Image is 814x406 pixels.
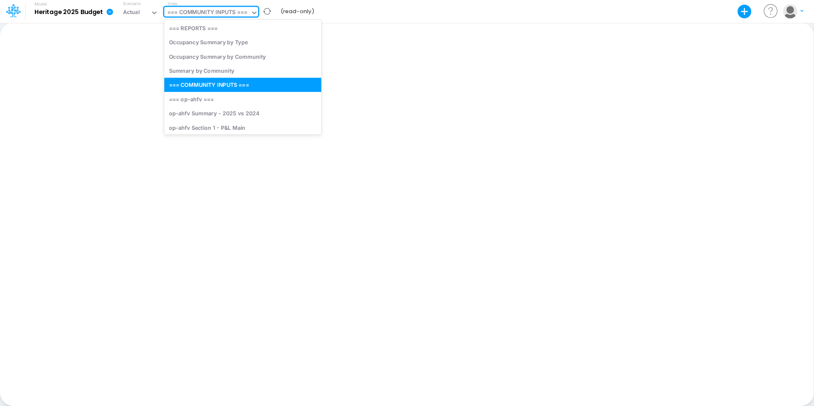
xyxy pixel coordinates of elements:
[164,49,321,63] div: Occupancy Summary by Community
[168,0,178,7] label: View
[34,2,47,7] label: Model
[123,0,140,7] label: Scenario
[164,120,321,134] div: op-ahfv Section 1 - P&L Main
[164,92,321,106] div: === op-ahfv ===
[164,35,321,49] div: Occupancy Summary by Type
[164,106,321,120] div: op-ahfv Summary - 2025 vs 2024
[281,8,314,15] b: (read-only)
[34,9,103,16] b: Heritage 2025 Budget
[164,21,321,35] div: === REPORTS ===
[164,63,321,77] div: Summary by Community
[123,8,140,18] div: Actual
[167,8,247,18] div: === COMMUNITY INPUTS ===
[164,78,321,92] div: === COMMUNITY INPUTS ===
